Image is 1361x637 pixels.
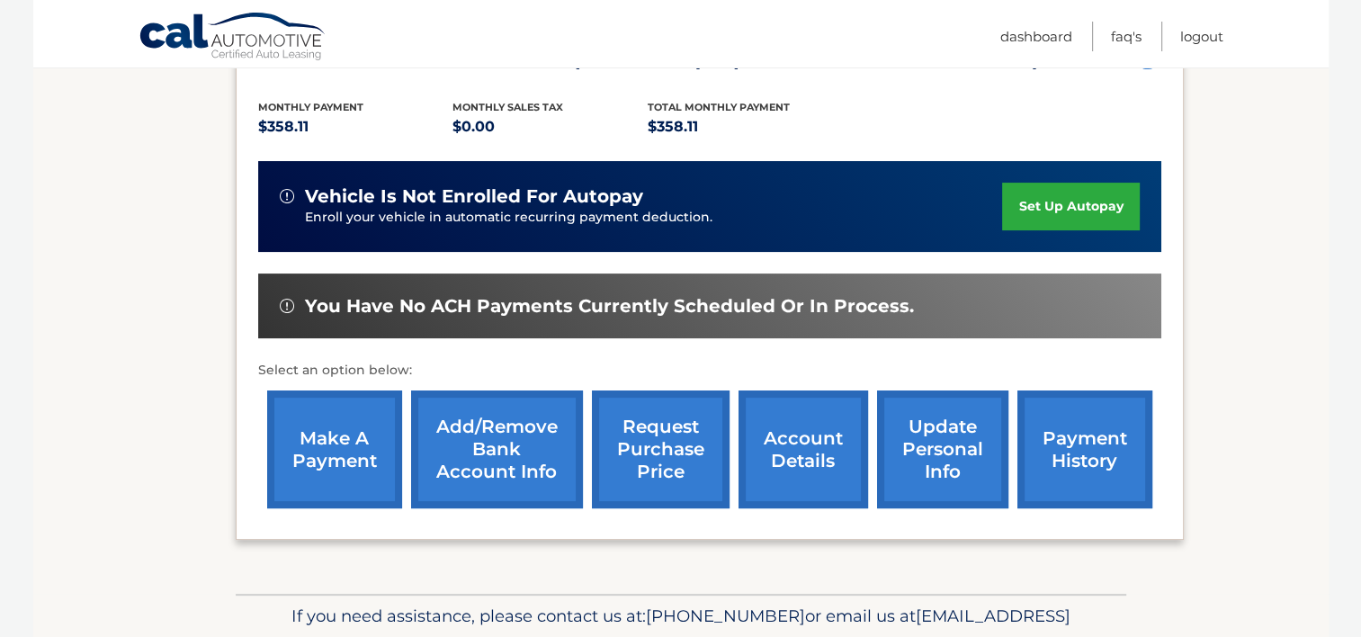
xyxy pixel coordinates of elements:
a: Cal Automotive [139,12,327,64]
p: $358.11 [258,114,453,139]
span: [PHONE_NUMBER] [646,606,805,626]
span: You have no ACH payments currently scheduled or in process. [305,295,914,318]
span: vehicle is not enrolled for autopay [305,185,643,208]
span: Monthly Payment [258,101,363,113]
p: $358.11 [648,114,843,139]
p: Select an option below: [258,360,1161,381]
a: FAQ's [1111,22,1142,51]
p: Enroll your vehicle in automatic recurring payment deduction. [305,208,1003,228]
img: alert-white.svg [280,299,294,313]
a: Dashboard [1000,22,1072,51]
a: set up autopay [1002,183,1139,230]
a: account details [739,390,868,508]
a: Logout [1180,22,1223,51]
span: Monthly sales Tax [452,101,563,113]
img: alert-white.svg [280,189,294,203]
span: Total Monthly Payment [648,101,790,113]
a: update personal info [877,390,1008,508]
a: payment history [1017,390,1152,508]
a: Add/Remove bank account info [411,390,583,508]
p: $0.00 [452,114,648,139]
a: request purchase price [592,390,730,508]
a: make a payment [267,390,402,508]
